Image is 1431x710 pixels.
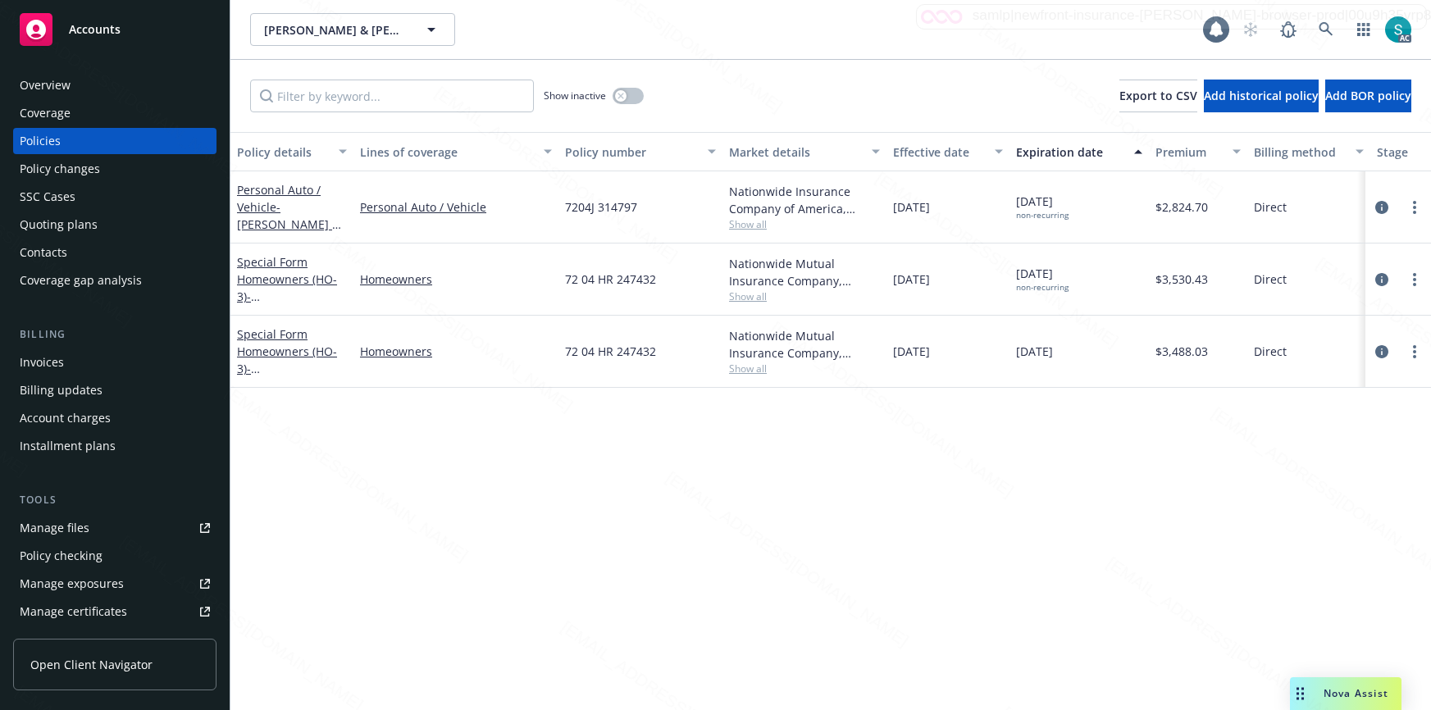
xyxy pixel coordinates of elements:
[13,184,216,210] a: SSC Cases
[893,271,930,288] span: [DATE]
[20,571,124,597] div: Manage exposures
[353,132,558,171] button: Lines of coverage
[565,143,698,161] div: Policy number
[1405,198,1424,217] a: more
[1372,342,1392,362] a: circleInformation
[250,80,534,112] input: Filter by keyword...
[1272,13,1305,46] a: Report a Bug
[1016,282,1069,293] div: non-recurring
[20,543,103,569] div: Policy checking
[1347,13,1380,46] a: Switch app
[20,349,64,375] div: Invoices
[13,515,216,541] a: Manage files
[1405,270,1424,289] a: more
[1016,210,1069,221] div: non-recurring
[20,515,89,541] div: Manage files
[893,143,985,161] div: Effective date
[13,239,216,266] a: Contacts
[558,132,722,171] button: Policy number
[13,433,216,459] a: Installment plans
[1324,686,1388,700] span: Nova Assist
[1155,198,1208,216] span: $2,824.70
[1372,198,1392,217] a: circleInformation
[565,343,656,360] span: 72 04 HR 247432
[1325,80,1411,112] button: Add BOR policy
[20,184,75,210] div: SSC Cases
[20,377,103,403] div: Billing updates
[565,198,637,216] span: 7204J 314797
[13,128,216,154] a: Policies
[13,377,216,403] a: Billing updates
[13,212,216,238] a: Quoting plans
[1204,88,1319,103] span: Add historical policy
[13,349,216,375] a: Invoices
[722,132,886,171] button: Market details
[1385,16,1411,43] img: photo
[729,183,880,217] div: Nationwide Insurance Company of America, Nationwide Insurance Company
[360,343,552,360] a: Homeowners
[1254,198,1287,216] span: Direct
[13,326,216,343] div: Billing
[1155,343,1208,360] span: $3,488.03
[237,326,341,394] a: Special Form Homeowners (HO-3)
[1204,80,1319,112] button: Add historical policy
[69,23,121,36] span: Accounts
[13,571,216,597] a: Manage exposures
[1254,343,1287,360] span: Direct
[20,239,67,266] div: Contacts
[237,182,340,249] a: Personal Auto / Vehicle
[1405,342,1424,362] a: more
[1016,193,1069,221] span: [DATE]
[237,254,341,321] a: Special Form Homeowners (HO-3)
[264,21,406,39] span: [PERSON_NAME] & [PERSON_NAME]
[1119,80,1197,112] button: Export to CSV
[1016,343,1053,360] span: [DATE]
[20,433,116,459] div: Installment plans
[886,132,1009,171] button: Effective date
[544,89,606,102] span: Show inactive
[237,143,329,161] div: Policy details
[893,198,930,216] span: [DATE]
[20,267,142,294] div: Coverage gap analysis
[893,343,930,360] span: [DATE]
[1119,88,1197,103] span: Export to CSV
[20,405,111,431] div: Account charges
[360,271,552,288] a: Homeowners
[250,13,455,46] button: [PERSON_NAME] & [PERSON_NAME]
[1234,13,1267,46] a: Start snowing
[1254,143,1346,161] div: Billing method
[20,128,61,154] div: Policies
[13,405,216,431] a: Account charges
[13,156,216,182] a: Policy changes
[20,212,98,238] div: Quoting plans
[360,198,552,216] a: Personal Auto / Vehicle
[1377,143,1428,161] div: Stage
[1372,270,1392,289] a: circleInformation
[13,72,216,98] a: Overview
[1254,271,1287,288] span: Direct
[13,7,216,52] a: Accounts
[1155,271,1208,288] span: $3,530.43
[13,492,216,508] div: Tools
[13,598,216,625] a: Manage certificates
[1310,13,1342,46] a: Search
[13,267,216,294] a: Coverage gap analysis
[1247,132,1370,171] button: Billing method
[1325,88,1411,103] span: Add BOR policy
[1290,677,1401,710] button: Nova Assist
[30,656,153,673] span: Open Client Navigator
[729,255,880,289] div: Nationwide Mutual Insurance Company, Nationwide Insurance Company
[1016,143,1124,161] div: Expiration date
[1009,132,1149,171] button: Expiration date
[20,72,71,98] div: Overview
[20,100,71,126] div: Coverage
[237,199,341,249] span: - [PERSON_NAME] & [PERSON_NAME]
[729,143,862,161] div: Market details
[20,598,127,625] div: Manage certificates
[1149,132,1247,171] button: Premium
[565,271,656,288] span: 72 04 HR 247432
[729,289,880,303] span: Show all
[729,217,880,231] span: Show all
[360,143,534,161] div: Lines of coverage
